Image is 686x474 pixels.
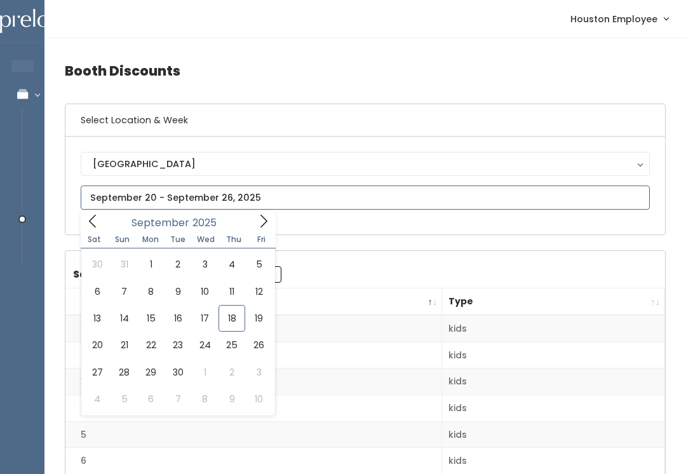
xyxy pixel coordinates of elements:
[138,332,165,358] span: September 22, 2025
[192,236,220,243] span: Wed
[165,305,191,332] span: September 16, 2025
[442,342,665,369] td: kids
[442,288,665,316] th: Type: activate to sort column ascending
[219,251,245,278] span: September 4, 2025
[65,395,442,422] td: 4
[442,395,665,422] td: kids
[84,251,111,278] span: August 30, 2025
[570,12,657,26] span: Houston Employee
[165,332,191,358] span: September 23, 2025
[219,278,245,305] span: September 11, 2025
[245,251,272,278] span: September 5, 2025
[138,305,165,332] span: September 15, 2025
[65,342,442,369] td: 2
[81,236,109,243] span: Sat
[165,386,191,412] span: October 7, 2025
[245,386,272,412] span: October 10, 2025
[84,386,111,412] span: October 4, 2025
[558,5,681,32] a: Houston Employee
[111,305,137,332] span: September 14, 2025
[192,305,219,332] span: September 17, 2025
[109,236,137,243] span: Sun
[442,315,665,342] td: kids
[219,305,245,332] span: September 18, 2025
[111,278,137,305] span: September 7, 2025
[164,236,192,243] span: Tue
[165,359,191,386] span: September 30, 2025
[84,359,111,386] span: September 27, 2025
[131,218,189,228] span: September
[219,386,245,412] span: October 9, 2025
[111,332,137,358] span: September 21, 2025
[65,104,665,137] h6: Select Location & Week
[192,278,219,305] span: September 10, 2025
[137,236,165,243] span: Mon
[138,278,165,305] span: September 8, 2025
[192,251,219,278] span: September 3, 2025
[65,53,666,88] h4: Booth Discounts
[81,186,650,210] input: September 20 - September 26, 2025
[192,332,219,358] span: September 24, 2025
[245,305,272,332] span: September 19, 2025
[93,157,638,171] div: [GEOGRAPHIC_DATA]
[65,369,442,395] td: 3
[65,288,442,316] th: Booth Number: activate to sort column descending
[245,278,272,305] span: September 12, 2025
[138,359,165,386] span: September 29, 2025
[111,251,137,278] span: August 31, 2025
[220,236,248,243] span: Thu
[245,359,272,386] span: October 3, 2025
[248,236,276,243] span: Fri
[245,332,272,358] span: September 26, 2025
[84,305,111,332] span: September 13, 2025
[81,152,650,176] button: [GEOGRAPHIC_DATA]
[111,386,137,412] span: October 5, 2025
[65,315,442,342] td: 1
[165,251,191,278] span: September 2, 2025
[189,215,227,231] input: Year
[192,359,219,386] span: October 1, 2025
[111,359,137,386] span: September 28, 2025
[65,421,442,448] td: 5
[442,369,665,395] td: kids
[219,359,245,386] span: October 2, 2025
[165,278,191,305] span: September 9, 2025
[84,278,111,305] span: September 6, 2025
[192,386,219,412] span: October 8, 2025
[73,266,281,283] label: Search:
[84,332,111,358] span: September 20, 2025
[219,332,245,358] span: September 25, 2025
[138,386,165,412] span: October 6, 2025
[442,421,665,448] td: kids
[138,251,165,278] span: September 1, 2025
